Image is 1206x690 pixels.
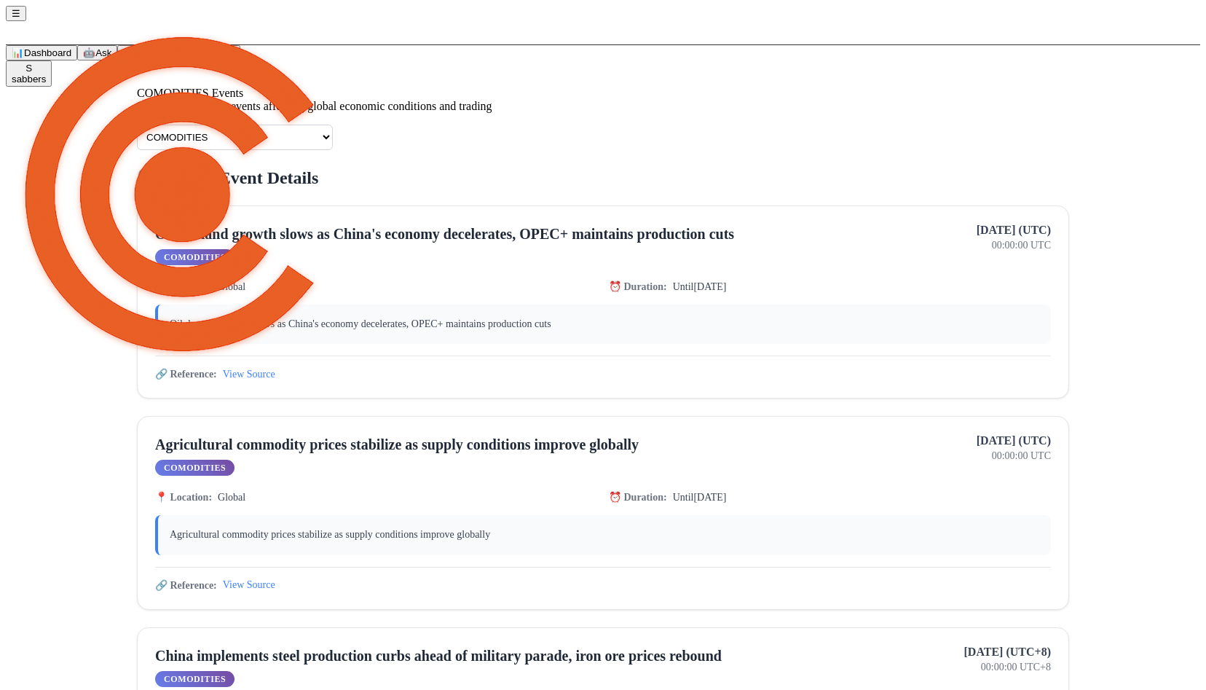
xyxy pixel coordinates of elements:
[155,224,965,244] h4: Oil demand growth slows as China's economy decelerates, OPEC+ maintains production cuts
[170,527,1039,543] p: Agricultural commodity prices stabilize as supply conditions improve globally
[218,492,245,503] span: Global
[12,8,20,19] span: ☰
[223,579,275,591] a: View Source
[673,281,727,293] span: Until [DATE]
[609,491,667,503] span: ⏰ Duration:
[155,491,212,503] span: 📍 Location:
[977,434,1051,447] div: [DATE] (UTC)
[155,646,953,666] h4: China implements steel production curbs ahead of military parade, iron ore prices rebound
[155,460,234,476] span: COMODITIES
[137,100,1069,113] p: Commodity market events affecting global economic conditions and trading
[223,369,275,380] a: View Source
[6,21,355,371] img: Crust
[977,224,1051,237] div: [DATE] (UTC)
[155,671,234,687] span: COMODITIES
[977,240,1051,251] div: 00:00:00 UTC
[137,87,1069,100] h1: COMODITIES Events
[6,6,26,21] button: Toggle navigation menu
[170,316,1039,332] p: Oil demand growth slows as China's economy decelerates, OPEC+ maintains production cuts
[977,450,1051,462] div: 00:00:00 UTC
[609,281,667,293] span: ⏰ Duration:
[155,579,217,592] span: 🔗 Reference:
[155,368,217,380] span: 🔗 Reference:
[137,168,1069,188] h3: 🔍 Recent Event Details
[155,434,965,455] h4: Agricultural commodity prices stabilize as supply conditions improve globally
[964,646,1051,659] div: [DATE] (UTC+8)
[673,492,727,503] span: Until [DATE]
[964,662,1051,673] div: 00:00:00 UTC+8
